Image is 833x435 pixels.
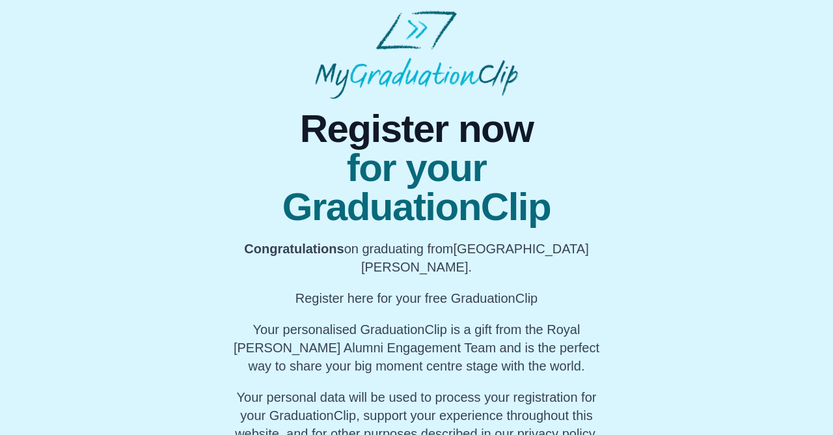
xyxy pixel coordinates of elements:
[315,10,518,99] img: MyGraduationClip
[224,289,609,307] p: Register here for your free GraduationClip
[224,109,609,148] span: Register now
[224,240,609,276] p: on graduating from [GEOGRAPHIC_DATA][PERSON_NAME].
[224,148,609,227] span: for your GraduationClip
[244,242,344,256] b: Congratulations
[224,320,609,375] p: Your personalised GraduationClip is a gift from the Royal [PERSON_NAME] Alumni Engagement Team an...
